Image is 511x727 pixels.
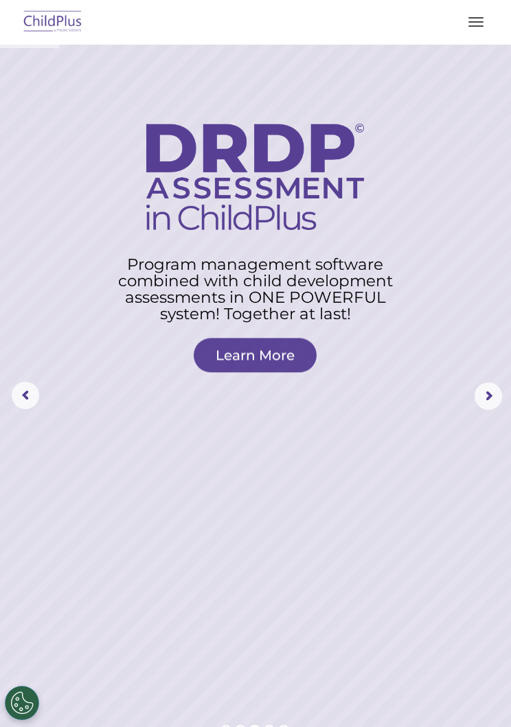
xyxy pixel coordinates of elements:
a: Learn More [194,338,317,372]
button: Cookies Settings [5,686,39,720]
span: Last name [220,80,262,90]
img: DRDP Assessment in ChildPlus [146,124,364,230]
img: ChildPlus by Procare Solutions [21,6,85,38]
span: Phone number [220,136,278,146]
rs-layer: Program management software combined with child development assessments in ONE POWERFUL system! T... [102,256,409,322]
